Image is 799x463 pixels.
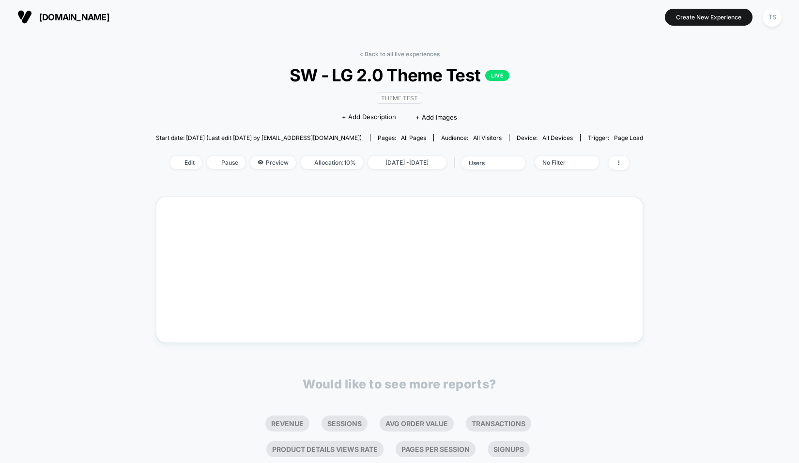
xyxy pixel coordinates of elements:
[441,134,502,141] div: Audience:
[322,416,368,432] li: Sessions
[303,377,496,391] p: Would like to see more reports?
[396,441,476,457] li: Pages Per Session
[542,134,573,141] span: all devices
[342,112,396,122] span: + Add Description
[359,50,440,58] a: < Back to all live experiences
[156,134,362,141] span: Start date: [DATE] (Last edit [DATE] by [EMAIL_ADDRESS][DOMAIN_NAME])
[378,134,426,141] div: Pages:
[170,156,202,169] span: Edit
[469,159,507,167] div: users
[760,7,784,27] button: TS
[250,156,296,169] span: Preview
[265,416,309,432] li: Revenue
[451,156,461,170] span: |
[614,134,643,141] span: Page Load
[368,156,446,169] span: [DATE] - [DATE]
[377,93,422,104] span: Theme Test
[180,65,619,85] span: SW - LG 2.0 Theme Test
[15,9,112,25] button: [DOMAIN_NAME]
[509,134,580,141] span: Device:
[39,12,109,22] span: [DOMAIN_NAME]
[17,10,32,24] img: Visually logo
[207,156,246,169] span: Pause
[301,156,363,169] span: Allocation: 10%
[488,441,530,457] li: Signups
[665,9,753,26] button: Create New Experience
[380,416,454,432] li: Avg Order Value
[466,416,531,432] li: Transactions
[473,134,502,141] span: All Visitors
[415,113,457,121] span: + Add Images
[542,159,581,166] div: No Filter
[763,8,782,27] div: TS
[588,134,643,141] div: Trigger:
[401,134,426,141] span: all pages
[485,70,509,81] p: LIVE
[266,441,384,457] li: Product Details Views Rate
